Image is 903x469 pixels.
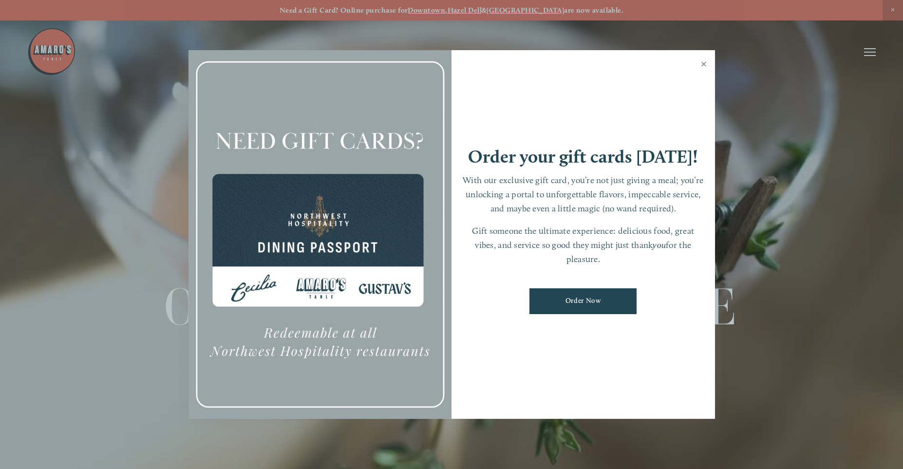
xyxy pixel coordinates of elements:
p: With our exclusive gift card, you’re not just giving a meal; you’re unlocking a portal to unforge... [461,173,705,215]
h1: Order your gift cards [DATE]! [468,148,698,166]
p: Gift someone the ultimate experience: delicious food, great vibes, and service so good they might... [461,224,705,266]
em: you [653,240,666,250]
a: Order Now [529,288,637,314]
a: Close [695,52,714,79]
